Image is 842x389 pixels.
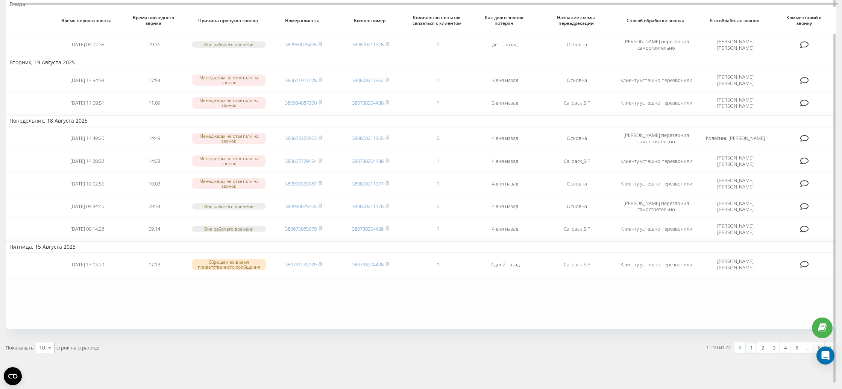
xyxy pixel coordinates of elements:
td: 3 дня назад [472,70,539,91]
td: [PERSON_NAME] [PERSON_NAME] [697,70,774,91]
td: 09:34 [121,196,188,217]
td: [DATE] 17:54:38 [54,70,121,91]
td: Основна [539,128,615,149]
a: 5 [791,342,802,353]
td: [DATE] 14:28:22 [54,150,121,172]
span: Номер клиента [276,18,330,24]
td: 0 [404,128,472,149]
a: 380800211378 [352,203,384,210]
td: [DATE] 09:14:26 [54,218,121,239]
td: день назад [472,34,539,55]
a: 380800211377 [352,180,384,187]
span: Время первого звонка [61,18,114,24]
a: 8 [813,342,825,353]
a: 380738204438 [352,225,384,232]
a: 380800211378 [352,41,384,48]
div: Менеджеры не ответили на звонок [192,178,266,189]
td: [PERSON_NAME] перезвонил самостоятельно [616,34,697,55]
td: Клиенту успешно перезвонили [616,70,697,91]
td: Клиенту успешно перезвонили [616,254,697,275]
td: 10:02 [121,173,188,194]
a: 380950075465 [285,41,317,48]
td: [PERSON_NAME] перезвонил самостоятельно [616,128,697,149]
td: Основна [539,196,615,217]
td: Колесник [PERSON_NAME] [697,128,774,149]
td: [PERSON_NAME] [PERSON_NAME] [697,150,774,172]
td: 09:31 [121,34,188,55]
button: Open CMP widget [4,367,22,385]
div: Вне рабочего времени [192,41,266,48]
span: Комментарий к звонку [780,15,830,26]
div: 10 [39,344,45,351]
td: [DATE] 11:09:51 [54,92,121,113]
td: 11:09 [121,92,188,113]
span: Способ обработки звонка [623,18,689,24]
td: 0 [404,196,472,217]
div: Менеджеры не ответили на звонок [192,97,266,108]
a: 3 [768,342,780,353]
a: 380800211362 [352,77,384,84]
td: Клиенту успешно перезвонили [616,218,697,239]
td: 1 [404,70,472,91]
div: … [802,342,813,353]
a: 1 [746,342,757,353]
td: 1 [404,92,472,113]
td: 3 дня назад [472,92,539,113]
div: Вне рабочего времени [192,226,266,232]
td: 1 [404,254,472,275]
span: строк на странице [56,344,99,351]
div: 1 - 10 из 72 [706,343,731,351]
td: 14:49 [121,128,188,149]
span: Как долго звонок потерян [478,15,532,26]
div: Вне рабочего времени [192,203,266,210]
span: Кто обработал звонок [704,18,767,24]
td: 7 дней назад [472,254,539,275]
td: 14:28 [121,150,188,172]
td: Клиенту успешно перезвонили [616,173,697,194]
a: 380950075465 [285,203,317,210]
td: [DATE] 14:49:20 [54,128,121,149]
a: 380738204438 [352,99,384,106]
td: Понедельник, 18 Августа 2025 [6,115,836,126]
td: [DATE] 09:34:46 [54,196,121,217]
span: Количество попыток связаться с клиентом [411,15,465,26]
td: Callback_SIP [539,150,615,172]
td: Основна [539,34,615,55]
td: [DATE] 10:02:55 [54,173,121,194]
a: 380667729454 [285,158,317,164]
td: [PERSON_NAME] перезвонил самостоятельно [616,196,697,217]
td: Клиенту успешно перезвонили [616,150,697,172]
a: 380731232929 [285,261,317,268]
td: [PERSON_NAME] [PERSON_NAME] [697,173,774,194]
td: 4 дня назад [472,218,539,239]
td: Callback_SIP [539,92,615,113]
a: 380675065079 [285,225,317,232]
td: 0 [404,34,472,55]
td: [DATE] 09:02:35 [54,34,121,55]
td: 4 дня назад [472,128,539,149]
span: Бизнес номер [344,18,397,24]
div: Open Intercom Messenger [816,346,834,365]
a: 380990333987 [285,180,317,187]
td: 4 дня назад [472,196,539,217]
td: [PERSON_NAME] [PERSON_NAME] [697,254,774,275]
a: 380800211365 [352,135,384,141]
span: Название схемы переадресации [546,15,608,26]
a: 2 [757,342,768,353]
div: Сброшен во время приветственного сообщения [192,259,266,270]
div: Менеджеры не ответили на звонок [192,74,266,86]
td: [PERSON_NAME] [PERSON_NAME] [697,92,774,113]
td: 1 [404,173,472,194]
td: 4 дня назад [472,150,539,172]
a: 380673323503 [285,135,317,141]
td: Основна [539,70,615,91]
td: [PERSON_NAME] [PERSON_NAME] [697,34,774,55]
a: 380738204438 [352,261,384,268]
td: Клиенту успешно перезвонили [616,92,697,113]
td: Callback_SIP [539,254,615,275]
td: Основна [539,173,615,194]
td: [PERSON_NAME] [PERSON_NAME] [697,196,774,217]
td: [PERSON_NAME] [PERSON_NAME] [697,218,774,239]
div: Менеджеры не ответили на звонок [192,155,266,167]
td: Вторник, 19 Августа 2025 [6,57,836,68]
